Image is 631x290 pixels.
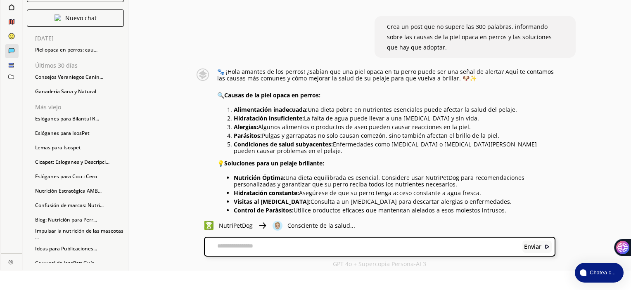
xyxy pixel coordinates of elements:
[258,221,268,231] img: Cerca
[234,114,304,122] font: Hidratación insuficiente:
[524,243,541,250] font: Enviar
[287,222,355,229] font: Consciente de la salud...
[35,158,109,165] font: Cicapet: Esloganes y Descripci...
[234,189,299,197] font: Hidratación constante:
[304,114,479,122] font: La falta de agua puede llevar a una [MEDICAL_DATA] y sin vida.
[35,103,61,111] font: Más viejo
[8,259,13,264] img: Cerca
[217,159,224,167] font: 💡
[35,34,54,42] font: [DATE]
[35,73,103,80] font: Consejos Veraniegos Canin...
[224,91,320,99] font: Causas de la piel opaca en perros:
[224,159,324,167] font: Soluciones para un pelaje brillante:
[234,132,262,139] font: Parásitos:
[333,260,426,268] font: GPT 4o + Supercopia Persona-AI 3
[308,106,517,113] font: Una dieta pobre en nutrientes esenciales puede afectar la salud del pelaje.
[387,23,552,51] font: Crea un post que no supere las 300 palabras, informando sobre las causas de la piel opaca en perr...
[234,206,294,214] font: Control de Parásitos:
[234,106,308,113] font: Alimentación inadecuada:
[35,187,102,194] font: Nutrición Estratégica AMB...
[234,198,311,205] font: Visitas al [MEDICAL_DATA]:
[65,14,97,22] font: Nuevo chat
[35,46,97,53] font: Piel opaca en perros: cau...
[273,221,282,231] img: Cerca
[575,263,624,283] button: lanzador de atlas
[55,14,61,21] img: Cerca
[35,259,98,266] font: Carrusel de IsosPet: Guía...
[217,68,554,82] font: 🐾 ¡Hola amantes de los perros! ¿Sabían que una piel opaca en tu perro puede ser una señal de aler...
[294,206,506,214] font: Utilice productos eficaces que mantengan alejados a esos molestos intrusos.
[234,174,524,188] font: Una dieta equilibrada es esencial. Considere usar NutriPetDog para recomendaciones personalizadas...
[204,221,214,231] img: Cerca
[234,174,285,182] font: Nutrición Óptima:
[35,173,97,180] font: Eslóganes para Cocci Cero
[234,140,333,148] font: Condiciones de salud subyacentes:
[219,222,253,229] font: NutriPetDog
[1,254,22,268] a: Cerca
[35,245,97,252] font: Ideas para Publicaciones...
[192,68,213,81] img: Cerca
[234,123,258,131] font: Alergias:
[35,130,90,137] font: Eslóganes para IsosPet
[311,198,512,205] font: Consulta a un [MEDICAL_DATA] para descartar alergias o enfermedades.
[35,202,104,209] font: Confusión de marcas: Nutri...
[262,132,499,139] font: Pulgas y garrapatas no solo causan comezón, sino también afectan el brillo de la piel.
[217,91,224,99] font: 🔍
[35,61,78,69] font: Últimos 30 días
[35,216,97,223] font: Blog: Nutrición para Perr...
[35,144,81,151] font: Lemas para Isospet
[35,115,99,122] font: Eslóganes para Bilantul R...
[544,244,550,250] img: Cerca
[258,123,471,131] font: Algunos alimentos o productos de aseo pueden causar reacciones en la piel.
[35,227,123,241] font: Impulsar la nutrición de las mascotas ...
[35,88,96,95] font: Ganadería Sana y Natural
[299,189,481,197] font: Asegúrese de que su perro tenga acceso constante a agua fresca.
[234,140,537,155] font: Enfermedades como [MEDICAL_DATA] o [MEDICAL_DATA][PERSON_NAME] pueden causar problemas en el pelaje.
